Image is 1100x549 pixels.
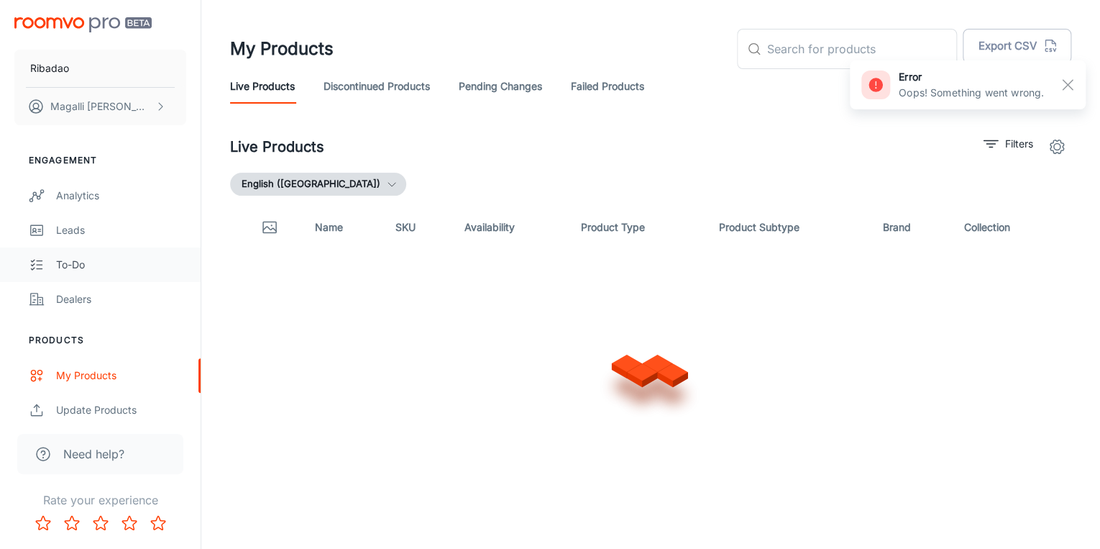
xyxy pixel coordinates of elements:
a: Pending Changes [459,69,542,104]
th: SKU [384,207,452,248]
th: Availability [453,207,569,248]
span: Need help? [63,445,124,463]
button: Magalli [PERSON_NAME] [14,88,186,125]
svg: Thumbnail [261,219,278,236]
h1: My Products [230,36,334,62]
th: Name [303,207,385,248]
th: Product Type [569,207,707,248]
th: Brand [871,207,953,248]
a: Discontinued Products [324,69,430,104]
button: Rate 2 star [58,509,86,537]
a: Live Products [230,69,295,104]
button: Rate 1 star [29,509,58,537]
h2: Live Products [230,136,324,158]
button: Export CSV [963,29,1071,63]
div: Analytics [56,188,186,204]
th: Product Subtype [707,207,872,248]
p: Oops! Something went wrong. [899,85,1044,101]
button: Rate 3 star [86,509,115,537]
p: Ribadao [30,60,69,76]
p: Magalli [PERSON_NAME] [50,99,152,114]
th: Collection [953,207,1071,248]
button: Rate 4 star [115,509,144,537]
a: Failed Products [571,69,644,104]
div: Dealers [56,291,186,307]
button: filter [980,132,1037,155]
button: English ([GEOGRAPHIC_DATA]) [230,173,406,196]
button: Rate 5 star [144,509,173,537]
input: Search for products [767,29,957,69]
button: Ribadao [14,50,186,87]
h6: error [899,69,1044,85]
button: settings [1042,132,1071,161]
p: Rate your experience [12,491,189,509]
img: Roomvo PRO Beta [14,17,152,32]
div: Leads [56,222,186,238]
div: To-do [56,257,186,273]
div: Update Products [56,402,186,418]
p: Filters [1005,136,1033,152]
div: My Products [56,368,186,384]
